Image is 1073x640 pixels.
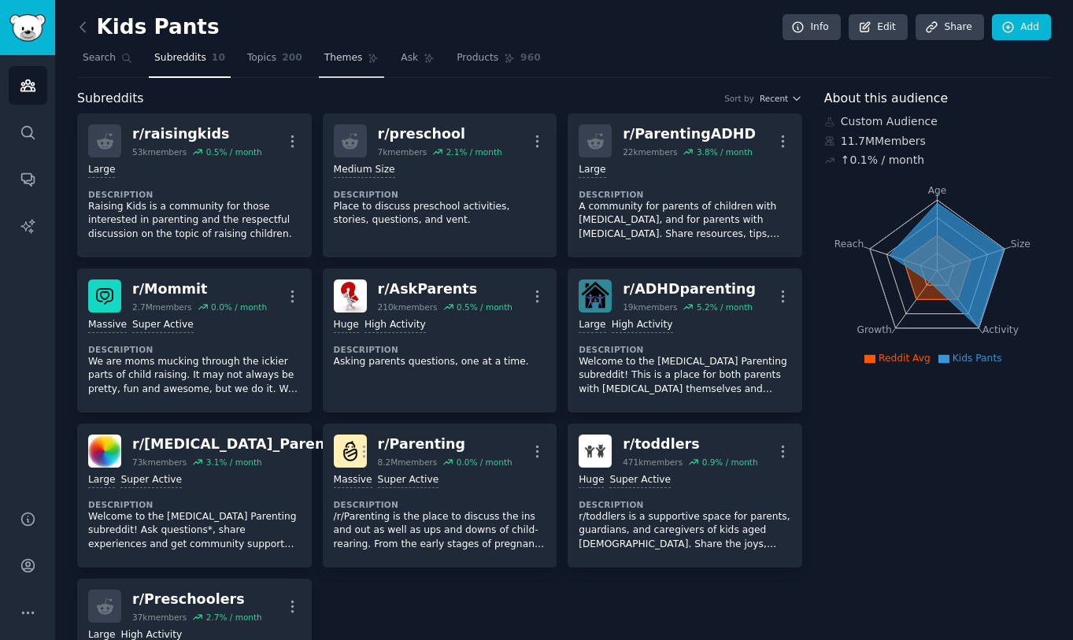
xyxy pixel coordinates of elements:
dt: Description [88,499,301,510]
span: Recent [760,93,788,104]
a: r/ParentingADHD22kmembers3.8% / monthLargeDescriptionA community for parents of children with [ME... [568,113,802,257]
div: Super Active [378,473,439,488]
a: Ask [395,46,440,78]
a: Mommitr/Mommit2.7Mmembers0.0% / monthMassiveSuper ActiveDescriptionWe are moms mucking through th... [77,268,312,412]
img: Parenting [334,435,367,468]
span: Ask [401,51,418,65]
div: Large [579,318,605,333]
a: AskParentsr/AskParents210kmembers0.5% / monthHugeHigh ActivityDescriptionAsking parents questions... [323,268,557,412]
div: r/ Preschoolers [132,590,262,609]
span: Subreddits [77,89,144,109]
p: Place to discuss preschool activities, stories, questions, and vent. [334,200,546,228]
div: 0.0 % / month [211,302,267,313]
a: Autism_Parentingr/[MEDICAL_DATA]_Parenting73kmembers3.1% / monthLargeSuper ActiveDescriptionWelco... [77,424,312,568]
p: A community for parents of children with [MEDICAL_DATA], and for parents with [MEDICAL_DATA]. Sha... [579,200,791,242]
div: r/ preschool [378,124,502,144]
a: Edit [849,14,908,41]
span: 10 [212,51,225,65]
div: Super Active [120,473,182,488]
span: About this audience [824,89,948,109]
div: Super Active [609,473,671,488]
div: 2.1 % / month [446,146,502,157]
div: r/ ADHDparenting [623,279,756,299]
div: 0.9 % / month [702,457,758,468]
div: 210k members [378,302,438,313]
a: toddlersr/toddlers471kmembers0.9% / monthHugeSuper ActiveDescriptionr/toddlers is a supportive sp... [568,424,802,568]
div: 19k members [623,302,677,313]
span: Themes [324,51,363,65]
dt: Description [579,499,791,510]
dt: Description [579,344,791,355]
span: Subreddits [154,51,206,65]
p: r/toddlers is a supportive space for parents, guardians, and caregivers of kids aged [DEMOGRAPHIC... [579,510,791,552]
div: High Activity [612,318,673,333]
div: 0.5 % / month [206,146,262,157]
div: 8.2M members [378,457,438,468]
p: /r/Parenting is the place to discuss the ins and out as well as ups and downs of child-rearing. F... [334,510,546,552]
p: Asking parents questions, one at a time. [334,355,546,369]
div: r/ raisingkids [132,124,262,144]
div: Huge [334,318,359,333]
p: We are moms mucking through the ickier parts of child raising. It may not always be pretty, fun a... [88,355,301,397]
div: Huge [579,473,604,488]
span: Topics [247,51,276,65]
div: r/ Parenting [378,435,512,454]
div: r/ Mommit [132,279,267,299]
div: 0.5 % / month [457,302,512,313]
img: AskParents [334,279,367,313]
a: Add [992,14,1051,41]
span: Kids Pants [953,353,1002,364]
div: Sort by [724,93,754,104]
tspan: Age [927,185,946,196]
img: GummySearch logo [9,14,46,42]
span: Products [457,51,498,65]
a: r/raisingkids53kmembers0.5% / monthLargeDescriptionRaising Kids is a community for those interest... [77,113,312,257]
dt: Description [334,499,546,510]
p: Welcome to the [MEDICAL_DATA] Parenting subreddit! This is a place for both parents with [MEDICAL... [579,355,791,397]
dt: Description [334,344,546,355]
div: Super Active [132,318,194,333]
div: ↑ 0.1 % / month [841,152,924,168]
tspan: Reach [834,238,864,249]
div: r/ toddlers [623,435,757,454]
a: Info [783,14,841,41]
tspan: Size [1010,238,1030,249]
a: Parentingr/Parenting8.2Mmembers0.0% / monthMassiveSuper ActiveDescription/r/Parenting is the plac... [323,424,557,568]
img: ADHDparenting [579,279,612,313]
div: 0.0 % / month [457,457,512,468]
div: 2.7 % / month [206,612,262,623]
tspan: Activity [982,324,1019,335]
div: 73k members [132,457,187,468]
div: 471k members [623,457,683,468]
dt: Description [334,189,546,200]
div: 2.7M members [132,302,192,313]
a: Products960 [451,46,546,78]
div: 53k members [132,146,187,157]
a: Themes [319,46,385,78]
button: Recent [760,93,802,104]
div: Large [579,163,605,178]
div: 7k members [378,146,427,157]
dt: Description [579,189,791,200]
div: Large [88,163,115,178]
h2: Kids Pants [77,15,220,40]
div: r/ ParentingADHD [623,124,756,144]
img: Autism_Parenting [88,435,121,468]
tspan: Growth [857,324,891,335]
span: Reddit Avg [879,353,931,364]
div: 3.8 % / month [697,146,753,157]
a: Subreddits10 [149,46,231,78]
div: r/ AskParents [378,279,512,299]
img: Mommit [88,279,121,313]
a: Share [916,14,983,41]
a: Topics200 [242,46,308,78]
a: r/preschool7kmembers2.1% / monthMedium SizeDescriptionPlace to discuss preschool activities, stor... [323,113,557,257]
div: 37k members [132,612,187,623]
dt: Description [88,189,301,200]
div: 3.1 % / month [206,457,262,468]
div: r/ [MEDICAL_DATA]_Parenting [132,435,356,454]
div: High Activity [364,318,426,333]
div: Custom Audience [824,113,1051,130]
div: 5.2 % / month [697,302,753,313]
p: Welcome to the [MEDICAL_DATA] Parenting subreddit! Ask questions*, share experiences and get comm... [88,510,301,552]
